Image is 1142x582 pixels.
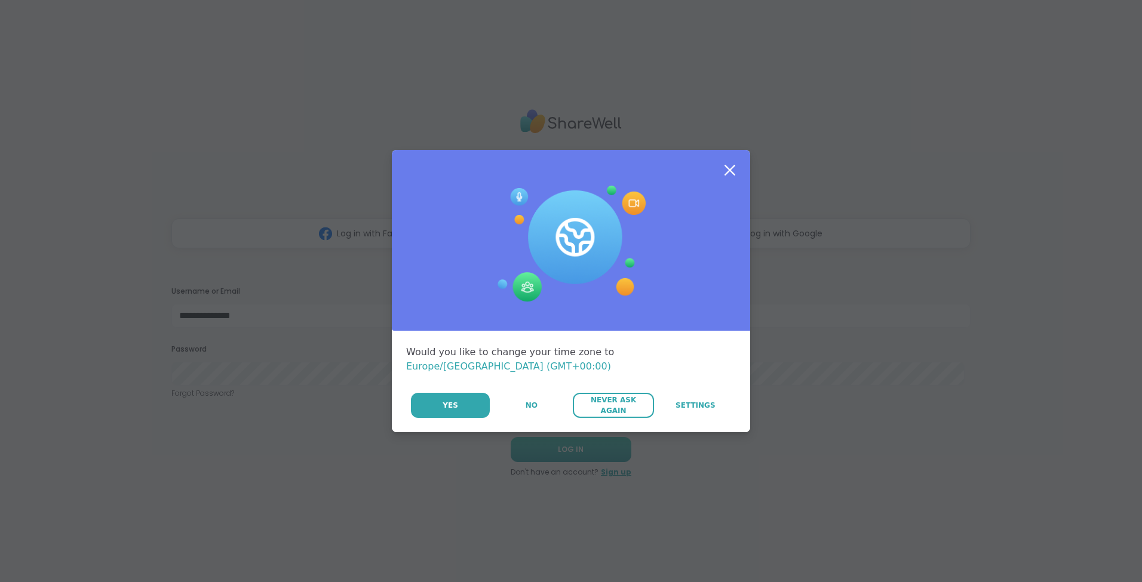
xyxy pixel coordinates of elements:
[443,400,458,411] span: Yes
[526,400,538,411] span: No
[676,400,716,411] span: Settings
[406,345,736,374] div: Would you like to change your time zone to
[411,393,490,418] button: Yes
[579,395,647,416] span: Never Ask Again
[406,361,611,372] span: Europe/[GEOGRAPHIC_DATA] (GMT+00:00)
[496,186,646,303] img: Session Experience
[573,393,653,418] button: Never Ask Again
[655,393,736,418] a: Settings
[491,393,572,418] button: No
